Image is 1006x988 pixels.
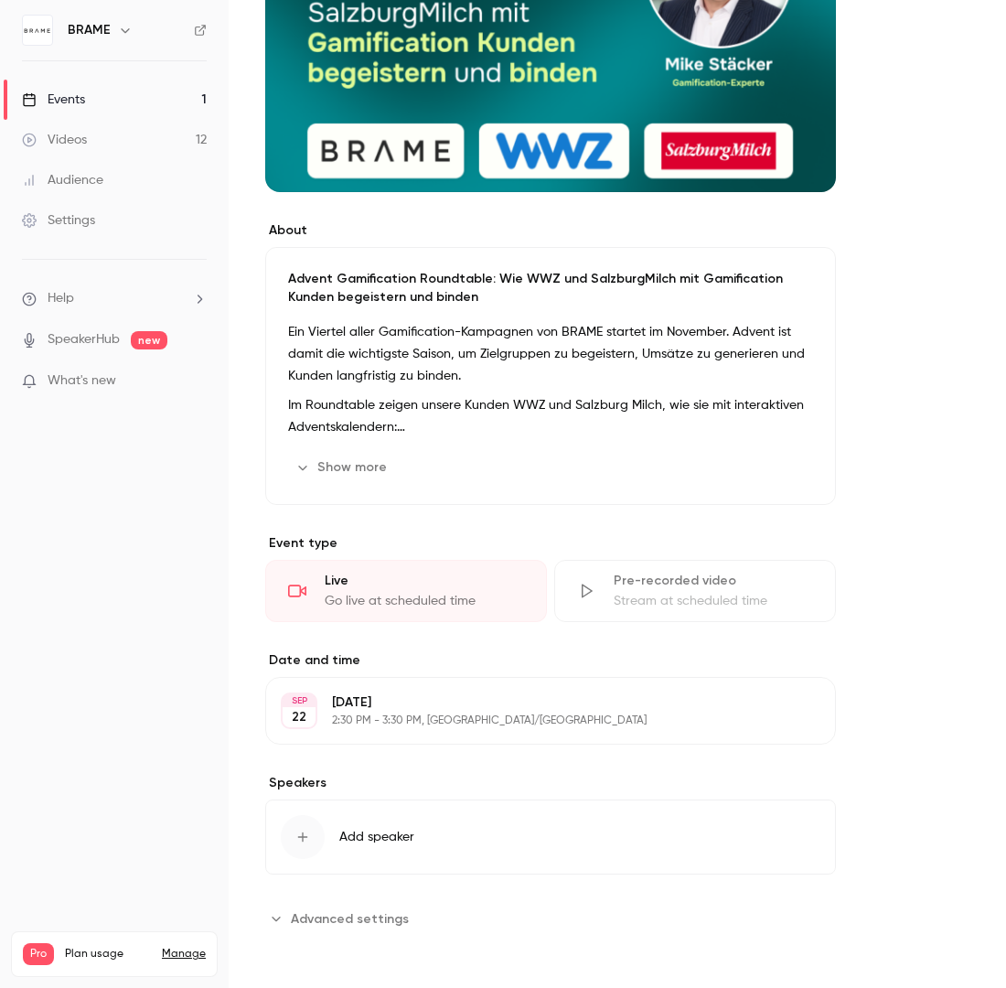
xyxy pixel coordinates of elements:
p: Im Roundtable zeigen unsere Kunden WWZ und Salzburg Milch, wie sie mit interaktiven Adventskalend... [288,394,813,438]
span: new [131,331,167,349]
div: Pre-recorded videoStream at scheduled time [554,560,836,622]
p: 22 [292,708,306,726]
span: Pro [23,943,54,965]
div: Live [325,572,524,590]
div: Pre-recorded video [614,572,813,590]
p: Advent Gamification Roundtable: Wie WWZ und SalzburgMilch mit Gamification Kunden begeistern und ... [288,270,813,306]
span: Help [48,289,74,308]
div: Videos [22,131,87,149]
div: Stream at scheduled time [614,592,813,610]
label: About [265,221,836,240]
a: Manage [162,947,206,961]
li: help-dropdown-opener [22,289,207,308]
p: Event type [265,534,836,553]
p: [DATE] [332,693,739,712]
span: Add speaker [339,828,414,846]
img: BRAME [23,16,52,45]
label: Speakers [265,774,836,792]
span: Advanced settings [291,909,409,929]
label: Date and time [265,651,836,670]
div: Go live at scheduled time [325,592,524,610]
div: Audience [22,171,103,189]
div: SEP [283,694,316,707]
div: Settings [22,211,95,230]
h6: BRAME [68,21,111,39]
span: Plan usage [65,947,151,961]
p: Ein Viertel aller Gamification-Kampagnen von BRAME startet im November. Advent ist damit die wich... [288,321,813,387]
a: SpeakerHub [48,330,120,349]
span: What's new [48,371,116,391]
div: LiveGo live at scheduled time [265,560,547,622]
section: Advanced settings [265,904,836,933]
p: 2:30 PM - 3:30 PM, [GEOGRAPHIC_DATA]/[GEOGRAPHIC_DATA] [332,714,739,728]
button: Advanced settings [265,904,420,933]
div: Events [22,91,85,109]
button: Add speaker [265,800,836,875]
button: Show more [288,453,398,482]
